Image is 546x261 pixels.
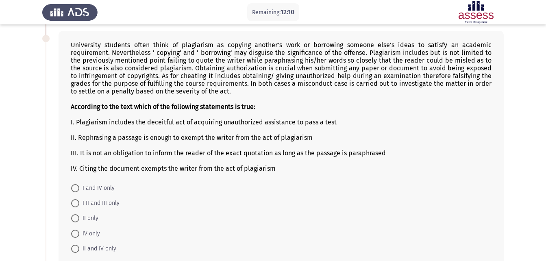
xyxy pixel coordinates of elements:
b: According to the text which of the following statements is true: [71,103,255,111]
span: I II and III only [79,198,120,208]
div: University students often think of plagiarism as copying another's work or borrowing someone else... [71,41,492,172]
p: Remaining: [252,7,294,17]
span: IV only [79,229,100,239]
div: II. Rephrasing a passage is enough to exempt the writer from the act of plagiarism [71,134,492,141]
div: III. It is not an obligation to inform the reader of the exact quotation as long as the passage i... [71,149,492,157]
div: I. Plagiarism includes the deceitful act of acquiring unauthorized assistance to pass a test [71,118,492,126]
span: II only [79,213,98,223]
img: Assess Talent Management logo [42,1,98,24]
span: II and IV only [79,244,116,254]
span: I and IV only [79,183,115,193]
div: IV. Citing the document exempts the writer from the act of plagiarism [71,165,492,172]
img: Assessment logo of ASSESS English Language Assessment (3 Module) (Ad - IB) [448,1,504,24]
span: 12:10 [281,8,294,16]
